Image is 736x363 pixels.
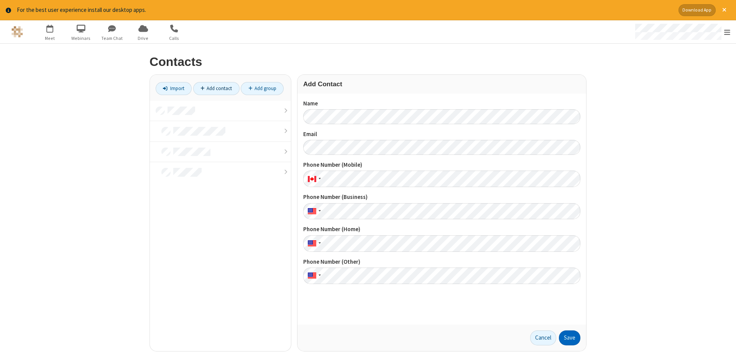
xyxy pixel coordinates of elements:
[678,4,716,16] button: Download App
[67,35,95,42] span: Webinars
[36,35,64,42] span: Meet
[156,82,192,95] a: Import
[303,193,580,202] label: Phone Number (Business)
[559,330,580,346] button: Save
[11,26,23,38] img: QA Selenium DO NOT DELETE OR CHANGE
[193,82,240,95] a: Add contact
[303,80,580,88] h3: Add Contact
[98,35,127,42] span: Team Chat
[303,225,580,234] label: Phone Number (Home)
[718,4,730,16] button: Close alert
[530,330,556,346] a: Cancel
[3,20,31,43] button: Logo
[303,258,580,266] label: Phone Number (Other)
[303,99,580,108] label: Name
[303,171,323,187] div: Canada: + 1
[160,35,189,42] span: Calls
[303,268,323,284] div: United States: + 1
[17,6,673,15] div: For the best user experience install our desktop apps.
[149,55,586,69] h2: Contacts
[303,235,323,252] div: United States: + 1
[628,20,736,43] div: Open menu
[303,203,323,220] div: United States: + 1
[129,35,158,42] span: Drive
[241,82,284,95] a: Add group
[303,161,580,169] label: Phone Number (Mobile)
[303,130,580,139] label: Email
